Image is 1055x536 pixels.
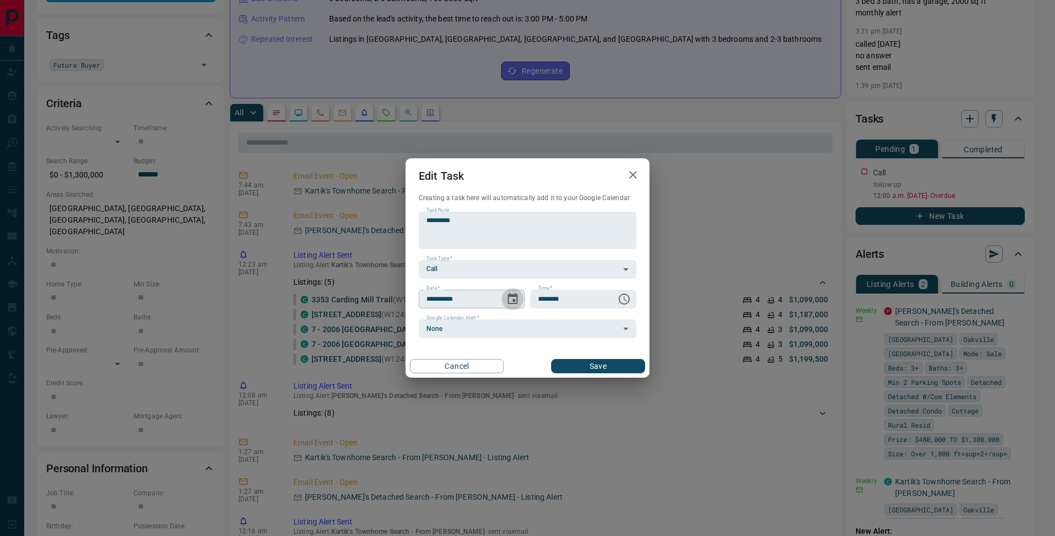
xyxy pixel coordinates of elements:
label: Task Type [426,255,452,262]
button: Save [551,359,645,373]
label: Task Note [426,207,449,214]
div: None [419,319,636,338]
p: Creating a task here will automatically add it to your Google Calendar. [419,194,636,203]
label: Google Calendar Alert [426,314,479,322]
h2: Edit Task [406,158,477,194]
button: Choose time, selected time is 12:00 AM [613,288,635,310]
button: Choose date, selected date is Oct 9, 2025 [502,288,524,310]
button: Cancel [410,359,504,373]
label: Time [538,285,552,292]
label: Date [426,285,440,292]
div: Call [419,260,636,279]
